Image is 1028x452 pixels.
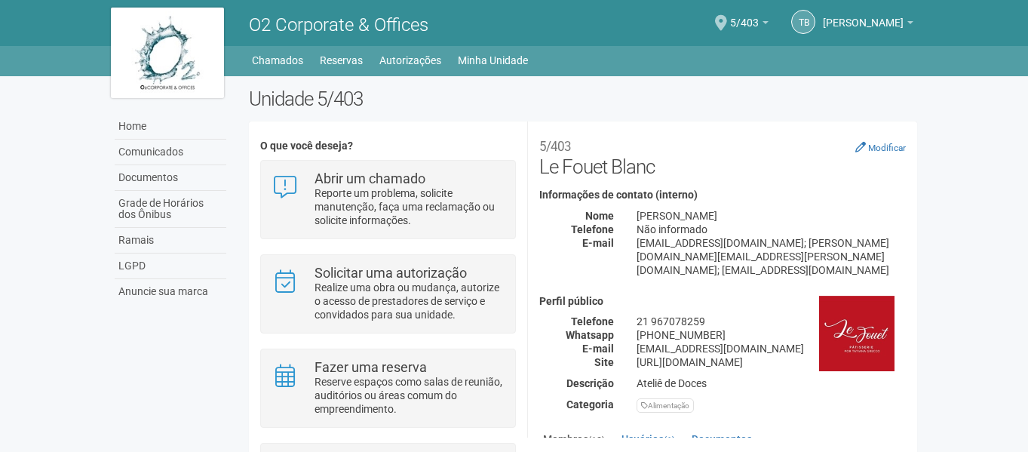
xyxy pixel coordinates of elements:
[566,329,614,341] strong: Whatsapp
[320,50,363,71] a: Reservas
[115,228,226,254] a: Ramais
[868,143,906,153] small: Modificar
[855,141,906,153] a: Modificar
[111,8,224,98] img: logo.jpg
[272,266,504,321] a: Solicitar uma autorização Realize uma obra ou mudança, autorize o acesso de prestadores de serviç...
[823,19,913,31] a: [PERSON_NAME]
[249,14,428,35] span: O2 Corporate & Offices
[730,2,759,29] span: 5/403
[571,315,614,327] strong: Telefone
[115,254,226,279] a: LGPD
[625,236,917,277] div: [EMAIL_ADDRESS][DOMAIN_NAME]; [PERSON_NAME][DOMAIN_NAME][EMAIL_ADDRESS][PERSON_NAME][DOMAIN_NAME]...
[115,191,226,228] a: Grade de Horários dos Ônibus
[625,342,917,355] div: [EMAIL_ADDRESS][DOMAIN_NAME]
[625,377,917,390] div: Ateliê de Doces
[688,428,756,450] a: Documentos
[566,377,614,389] strong: Descrição
[458,50,528,71] a: Minha Unidade
[249,88,918,110] h2: Unidade 5/403
[819,296,895,371] img: business.png
[594,356,614,368] strong: Site
[260,140,516,152] h4: O que você deseja?
[115,279,226,304] a: Anuncie sua marca
[315,171,425,186] strong: Abrir um chamado
[823,2,904,29] span: Tatiana Buxbaum Grecco
[582,237,614,249] strong: E-mail
[315,186,504,227] p: Reporte um problema, solicite manutenção, faça uma reclamação ou solicite informações.
[315,359,427,375] strong: Fazer uma reserva
[664,435,675,445] small: (1)
[571,223,614,235] strong: Telefone
[791,10,815,34] a: TB
[625,328,917,342] div: [PHONE_NUMBER]
[539,133,906,178] h2: Le Fouet Blanc
[539,296,906,307] h4: Perfil público
[539,139,571,154] small: 5/403
[730,19,769,31] a: 5/403
[379,50,441,71] a: Autorizações
[315,375,504,416] p: Reserve espaços como salas de reunião, auditórios ou áreas comum do empreendimento.
[618,428,679,450] a: Usuários(1)
[115,165,226,191] a: Documentos
[625,355,917,369] div: [URL][DOMAIN_NAME]
[115,140,226,165] a: Comunicados
[315,281,504,321] p: Realize uma obra ou mudança, autorize o acesso de prestadores de serviço e convidados para sua un...
[272,172,504,227] a: Abrir um chamado Reporte um problema, solicite manutenção, faça uma reclamação ou solicite inform...
[539,189,906,201] h4: Informações de contato (interno)
[585,210,614,222] strong: Nome
[315,265,467,281] strong: Solicitar uma autorização
[625,315,917,328] div: 21 967078259
[566,398,614,410] strong: Categoria
[115,114,226,140] a: Home
[588,435,605,445] small: (12)
[625,209,917,223] div: [PERSON_NAME]
[637,398,694,413] div: Alimentação
[625,223,917,236] div: Não informado
[582,343,614,355] strong: E-mail
[272,361,504,416] a: Fazer uma reserva Reserve espaços como salas de reunião, auditórios ou áreas comum do empreendime...
[252,50,303,71] a: Chamados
